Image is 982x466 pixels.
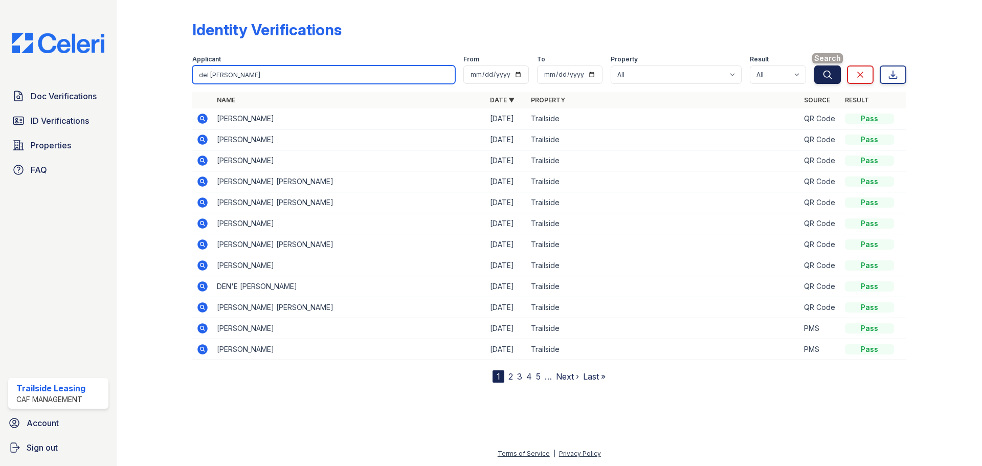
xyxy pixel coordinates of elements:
a: Name [217,96,235,104]
td: [DATE] [486,108,527,129]
a: Result [845,96,869,104]
td: [DATE] [486,192,527,213]
td: Trailside [527,192,800,213]
a: 4 [526,371,532,382]
td: PMS [800,318,841,339]
td: Trailside [527,108,800,129]
div: Pass [845,218,894,229]
div: 1 [493,370,504,383]
span: Sign out [27,441,58,454]
td: [DATE] [486,171,527,192]
div: Pass [845,260,894,271]
a: Last » [583,371,606,382]
td: Trailside [527,276,800,297]
td: DEN'E [PERSON_NAME] [213,276,486,297]
td: QR Code [800,297,841,318]
td: [PERSON_NAME] [213,339,486,360]
td: [PERSON_NAME] [PERSON_NAME] [213,234,486,255]
span: FAQ [31,164,47,176]
td: Trailside [527,213,800,234]
div: Pass [845,176,894,187]
td: [PERSON_NAME] [213,108,486,129]
td: QR Code [800,150,841,171]
div: Pass [845,197,894,208]
span: Account [27,417,59,429]
span: Properties [31,139,71,151]
a: Sign out [4,437,113,458]
td: [DATE] [486,234,527,255]
div: Pass [845,281,894,292]
a: FAQ [8,160,108,180]
label: Applicant [192,55,221,63]
span: Doc Verifications [31,90,97,102]
label: To [537,55,545,63]
a: Property [531,96,565,104]
a: Doc Verifications [8,86,108,106]
a: Terms of Service [498,450,550,457]
div: Trailside Leasing [16,382,85,394]
a: Source [804,96,830,104]
td: PMS [800,339,841,360]
td: Trailside [527,255,800,276]
td: Trailside [527,171,800,192]
td: [PERSON_NAME] [213,129,486,150]
td: Trailside [527,318,800,339]
td: [DATE] [486,213,527,234]
div: | [553,450,555,457]
div: Pass [845,302,894,313]
div: Pass [845,114,894,124]
td: QR Code [800,192,841,213]
a: Next › [556,371,579,382]
td: QR Code [800,171,841,192]
td: QR Code [800,255,841,276]
button: Search [814,65,841,84]
td: Trailside [527,129,800,150]
a: Privacy Policy [559,450,601,457]
td: QR Code [800,129,841,150]
label: Property [611,55,638,63]
a: 5 [536,371,541,382]
td: QR Code [800,234,841,255]
span: ID Verifications [31,115,89,127]
label: Result [750,55,769,63]
td: [DATE] [486,339,527,360]
a: 3 [517,371,522,382]
a: Date ▼ [490,96,515,104]
td: Trailside [527,150,800,171]
div: Pass [845,135,894,145]
td: Trailside [527,339,800,360]
span: Search [812,53,843,63]
td: [DATE] [486,276,527,297]
td: [DATE] [486,150,527,171]
a: ID Verifications [8,110,108,131]
td: [DATE] [486,129,527,150]
a: Account [4,413,113,433]
div: Pass [845,323,894,334]
input: Search by name or phone number [192,65,455,84]
td: [PERSON_NAME] [PERSON_NAME] [213,297,486,318]
div: CAF Management [16,394,85,405]
div: Pass [845,344,894,354]
td: [DATE] [486,318,527,339]
td: Trailside [527,234,800,255]
td: [PERSON_NAME] [PERSON_NAME] [213,192,486,213]
td: [PERSON_NAME] [213,318,486,339]
div: Identity Verifications [192,20,342,39]
span: … [545,370,552,383]
img: CE_Logo_Blue-a8612792a0a2168367f1c8372b55b34899dd931a85d93a1a3d3e32e68fde9ad4.png [4,33,113,53]
label: From [463,55,479,63]
td: [DATE] [486,255,527,276]
td: [PERSON_NAME] [213,255,486,276]
td: [PERSON_NAME] [213,150,486,171]
td: Trailside [527,297,800,318]
td: [PERSON_NAME] [213,213,486,234]
td: [PERSON_NAME] [PERSON_NAME] [213,171,486,192]
td: [DATE] [486,297,527,318]
td: QR Code [800,276,841,297]
div: Pass [845,156,894,166]
a: Properties [8,135,108,156]
div: Pass [845,239,894,250]
td: QR Code [800,213,841,234]
td: QR Code [800,108,841,129]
